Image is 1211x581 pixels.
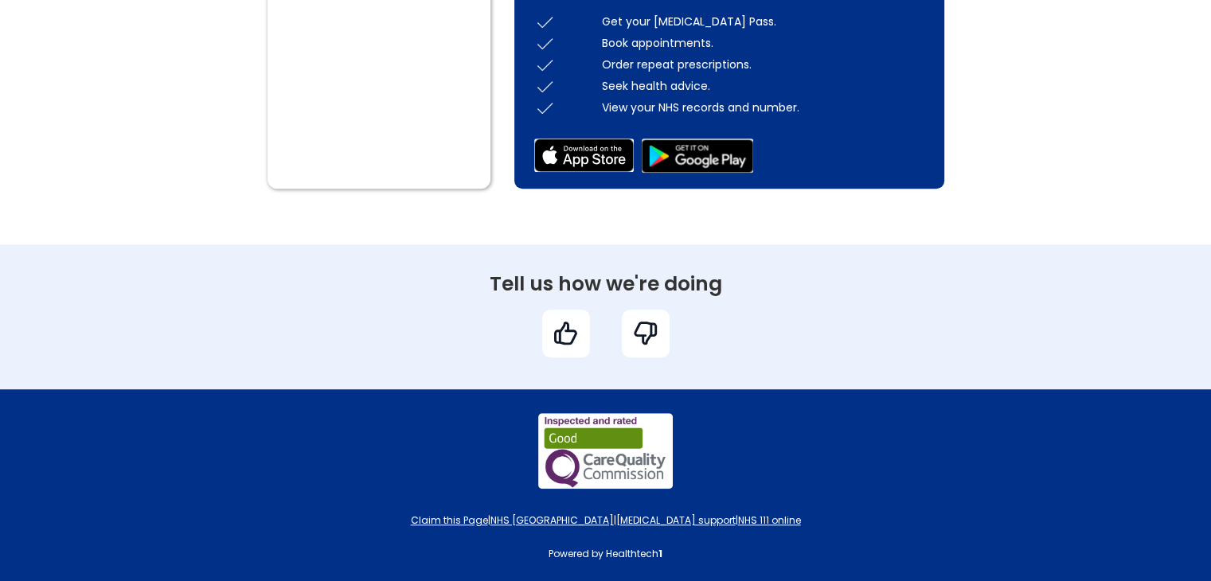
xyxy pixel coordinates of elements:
img: good feedback icon [552,319,580,347]
div: View your NHS records and number. [602,99,924,115]
div: Seek health advice. [602,78,924,94]
img: check icon [534,76,556,97]
a: good feedback icon [526,310,606,357]
div: Book appointments. [602,35,924,51]
strong: 1 [658,547,662,560]
a: [MEDICAL_DATA] support [616,513,736,527]
img: check icon [534,97,556,119]
img: practice cqc rating badge image [538,413,673,489]
div: Order repeat prescriptions. [602,57,924,72]
div: Powered by Healthtech [260,546,952,562]
a: Claim this Page [411,513,488,527]
img: check icon [534,33,556,54]
img: check icon [534,11,556,33]
img: google play store icon [642,138,753,173]
img: bad feedback icon [631,319,659,347]
a: NHS 111 online [738,513,801,527]
img: app store icon [534,138,634,172]
img: check icon [534,54,556,76]
div: Tell us how we're doing [232,276,980,292]
a: NHS [GEOGRAPHIC_DATA] [490,513,614,527]
a: bad feedback icon [606,310,686,357]
div: Get your [MEDICAL_DATA] Pass. [602,14,924,29]
div: | | | [260,513,952,528]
